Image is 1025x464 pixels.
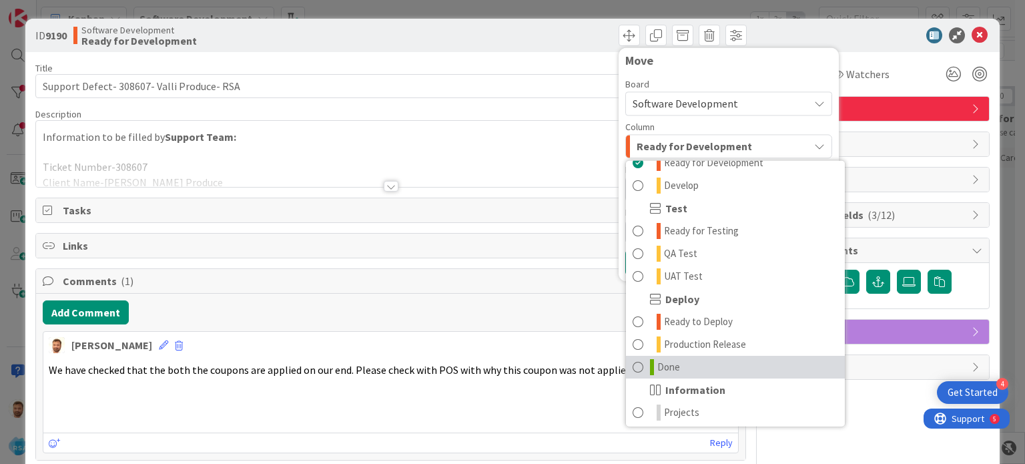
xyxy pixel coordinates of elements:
[664,223,739,239] span: Ready for Testing
[794,359,965,375] span: Metrics
[626,174,845,197] a: Develop
[626,401,845,424] a: Projects
[71,337,152,353] div: [PERSON_NAME]
[626,356,845,379] a: Done
[794,324,965,340] span: Mirrors
[794,242,965,258] span: Attachments
[710,435,733,451] a: Reply
[846,66,890,82] span: Watchers
[868,208,895,222] span: ( 3/12 )
[81,25,197,35] span: Software Development
[626,265,845,288] a: UAT Test
[35,74,745,98] input: type card name here...
[626,242,845,265] a: QA Test
[626,220,845,242] a: Ready for Testing
[937,381,1008,404] div: Open Get Started checklist, remaining modules: 4
[625,134,832,158] button: Ready for Development
[35,27,67,43] span: ID
[626,424,845,447] a: Notes
[657,359,680,375] span: Done
[664,155,763,171] span: Ready for Development
[63,273,721,289] span: Comments
[49,337,65,353] img: AS
[794,207,965,223] span: Custom Fields
[664,246,697,262] span: QA Test
[626,333,845,356] a: Production Release
[664,178,699,194] span: Develop
[43,130,738,145] p: Information to be filled by
[625,160,845,427] div: Ready for Development
[35,108,81,120] span: Description
[794,172,965,188] span: Block
[948,386,998,399] div: Get Started
[633,97,738,110] span: Software Development
[63,202,721,218] span: Tasks
[625,54,832,67] div: Move
[625,122,655,132] span: Column
[625,79,649,89] span: Board
[664,268,703,284] span: UAT Test
[664,405,699,421] span: Projects
[165,130,236,144] strong: Support Team:
[69,5,73,16] div: 5
[49,363,633,377] span: We have checked that the both the coupons are applied on our end. Please check with POS with why ...
[665,291,699,307] span: Deploy
[665,200,687,216] span: Test
[626,310,845,333] a: Ready to Deploy
[794,136,965,152] span: Dates
[121,274,133,288] span: ( 1 )
[626,152,845,174] a: Ready for Development
[996,378,1008,390] div: 4
[35,62,53,74] label: Title
[43,300,129,324] button: Add Comment
[637,138,752,155] span: Ready for Development
[664,336,746,353] span: Production Release
[81,35,197,46] b: Ready for Development
[63,238,721,254] span: Links
[664,314,733,330] span: Ready to Deploy
[28,2,61,18] span: Support
[45,29,67,42] b: 9190
[794,101,965,117] span: Defects
[665,382,725,398] span: Information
